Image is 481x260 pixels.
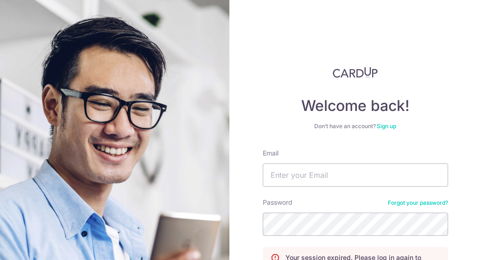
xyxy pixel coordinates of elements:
[263,163,448,187] input: Enter your Email
[263,97,448,115] h4: Welcome back!
[263,198,292,207] label: Password
[263,123,448,130] div: Don’t have an account?
[333,67,378,78] img: CardUp Logo
[377,123,396,130] a: Sign up
[388,199,448,207] a: Forgot your password?
[263,149,278,158] label: Email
